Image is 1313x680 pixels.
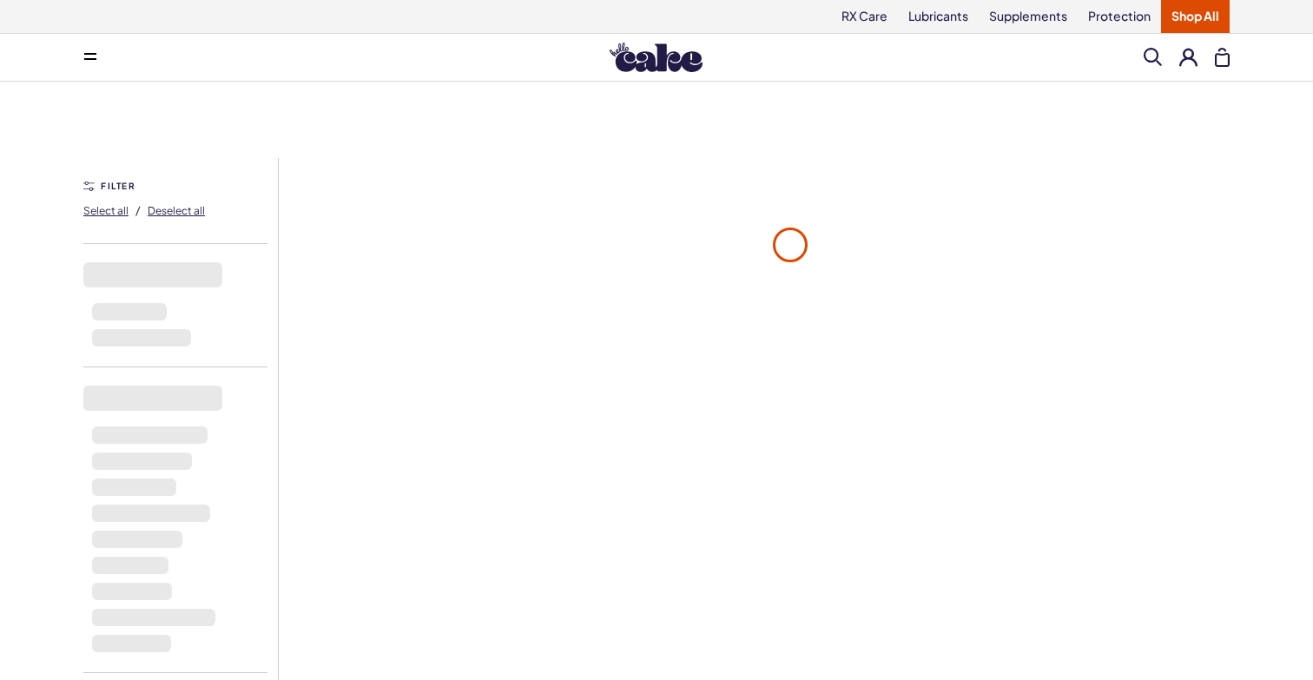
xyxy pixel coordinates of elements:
[148,196,205,224] button: Deselect all
[83,204,129,217] span: Select all
[610,43,703,72] img: Hello Cake
[83,196,129,224] button: Select all
[135,202,141,218] span: /
[148,204,205,217] span: Deselect all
